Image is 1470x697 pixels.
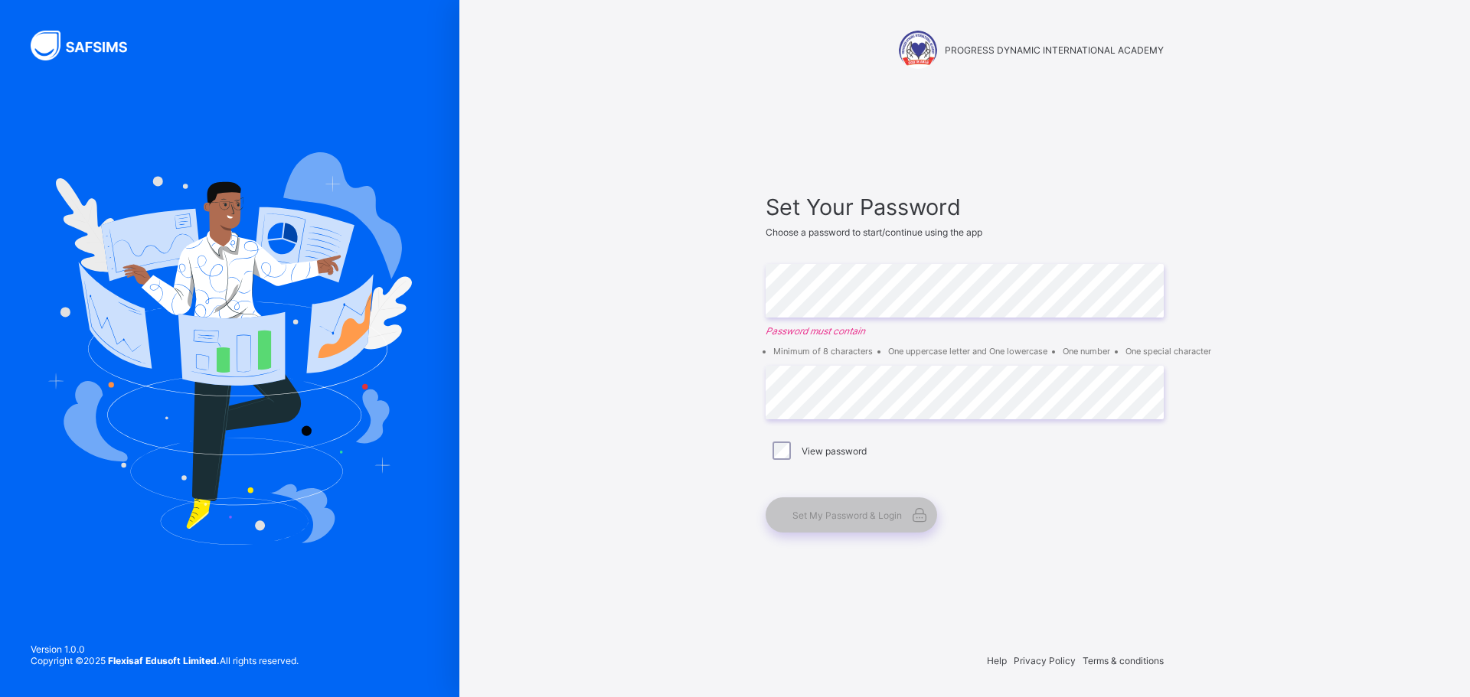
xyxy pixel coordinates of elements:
span: Version 1.0.0 [31,643,299,655]
span: Help [987,655,1007,666]
strong: Flexisaf Edusoft Limited. [108,655,220,666]
li: Minimum of 8 characters [773,346,873,357]
span: Copyright © 2025 All rights reserved. [31,655,299,666]
li: One special character [1125,346,1211,357]
span: Choose a password to start/continue using the app [766,226,982,238]
img: SAFSIMS Logo [31,31,145,60]
span: Set My Password & Login [792,510,902,521]
span: Set Your Password [766,194,1164,220]
span: Privacy Policy [1014,655,1076,666]
span: Terms & conditions [1083,655,1164,666]
img: PROGRESS DYNAMIC INTERNATIONAL ACADEMY [899,31,937,69]
em: Password must contain [766,325,1164,337]
span: PROGRESS DYNAMIC INTERNATIONAL ACADEMY [945,44,1164,56]
img: Hero Image [47,152,412,544]
label: View password [802,445,867,457]
li: One number [1063,346,1110,357]
li: One uppercase letter and One lowercase [888,346,1047,357]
